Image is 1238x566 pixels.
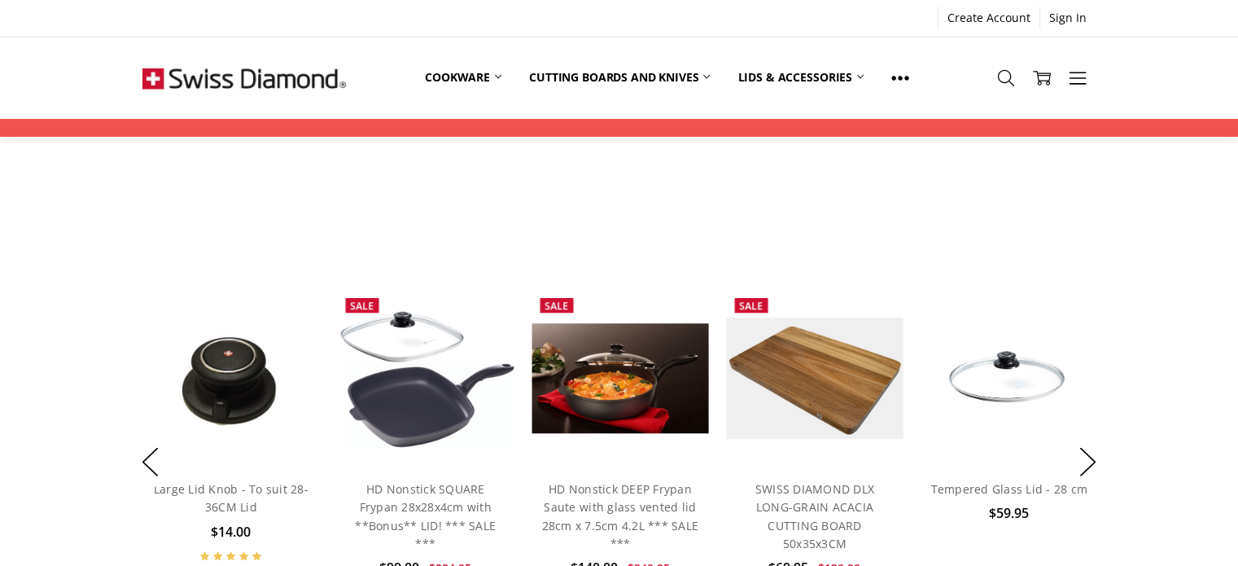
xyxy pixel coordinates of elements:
a: Create Account [938,7,1039,29]
a: Sign In [1040,7,1096,29]
img: HD Nonstick DEEP Frypan Saute with glass vented lid 28cm x 7.5cm 4.2L *** SALE *** [532,323,708,433]
a: Show All [877,59,923,96]
a: Cutting boards and knives [515,59,724,95]
a: Tempered Glass Lid - 28 cm [921,290,1097,467]
a: Large Lid Knob - To suit 28-36CM Lid [142,290,319,467]
a: Tempered Glass Lid - 28 cm [931,481,1088,497]
a: HD Nonstick SQUARE Frypan 28x28x4cm with **Bonus** LID! *** SALE *** [337,290,514,467]
a: HD Nonstick SQUARE Frypan 28x28x4cm with **Bonus** LID! *** SALE *** [355,481,496,551]
a: Lids & Accessories [724,59,877,95]
img: HD Nonstick SQUARE Frypan 28x28x4cm with **Bonus** LID! *** SALE *** [337,309,514,448]
span: $59.95 [989,504,1029,522]
span: Sale [350,299,374,313]
span: $14.00 [211,523,251,541]
a: SWISS DIAMOND DLX LONG-GRAIN ACACIA CUTTING BOARD 50x35x3CM [755,481,874,551]
a: SWISS DIAMOND DLX LONG-GRAIN ACACIA CUTTING BOARD 50x35x3CM [726,290,903,467]
button: Next [1072,437,1105,487]
img: Free Shipping On Every Order [142,37,346,119]
p: Fall In Love With Your Kitchen Again [142,201,1095,217]
h2: BEST SELLERS [142,161,1095,192]
span: Sale [545,299,568,313]
span: Sale [739,299,763,313]
img: Tempered Glass Lid - 28 cm [921,323,1097,433]
a: HD Nonstick DEEP Frypan Saute with glass vented lid 28cm x 7.5cm 4.2L *** SALE *** [542,481,699,551]
img: Large Lid Knob - To suit 28-36CM Lid [159,290,303,467]
a: HD Nonstick DEEP Frypan Saute with glass vented lid 28cm x 7.5cm 4.2L *** SALE *** [532,290,708,467]
img: SWISS DIAMOND DLX LONG-GRAIN ACACIA CUTTING BOARD 50x35x3CM [726,318,903,438]
a: Cookware [411,59,515,95]
a: Large Lid Knob - To suit 28-36CM Lid [154,481,308,515]
button: Previous [133,437,166,487]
